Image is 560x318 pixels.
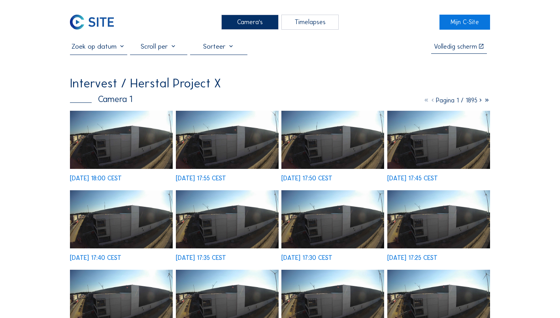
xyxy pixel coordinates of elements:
div: Volledig scherm [434,44,477,50]
div: [DATE] 17:50 CEST [281,175,332,182]
img: image_52784392 [70,111,173,169]
span: Pagina 1 / 1895 [436,97,477,104]
div: [DATE] 17:45 CEST [387,175,438,182]
div: [DATE] 17:40 CEST [70,255,121,261]
input: Zoek op datum 󰅀 [70,42,127,51]
img: C-SITE Logo [70,15,114,29]
img: image_52783928 [387,111,490,169]
div: [DATE] 17:55 CEST [176,175,226,182]
img: image_52783410 [387,190,490,248]
div: [DATE] 17:35 CEST [176,255,226,261]
img: image_52783786 [70,190,173,248]
div: [DATE] 18:00 CEST [70,175,122,182]
div: Camera's [221,15,279,29]
div: [DATE] 17:30 CEST [281,255,332,261]
img: image_52784077 [281,111,384,169]
a: Mijn C-Site [439,15,490,29]
div: Timelapses [281,15,339,29]
img: image_52783640 [176,190,279,248]
div: Intervest / Herstal Project X [70,77,221,89]
a: C-SITE Logo [70,15,121,29]
div: [DATE] 17:25 CEST [387,255,437,261]
div: Camera 1 [70,95,132,104]
img: image_52783571 [281,190,384,248]
img: image_52784244 [176,111,279,169]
